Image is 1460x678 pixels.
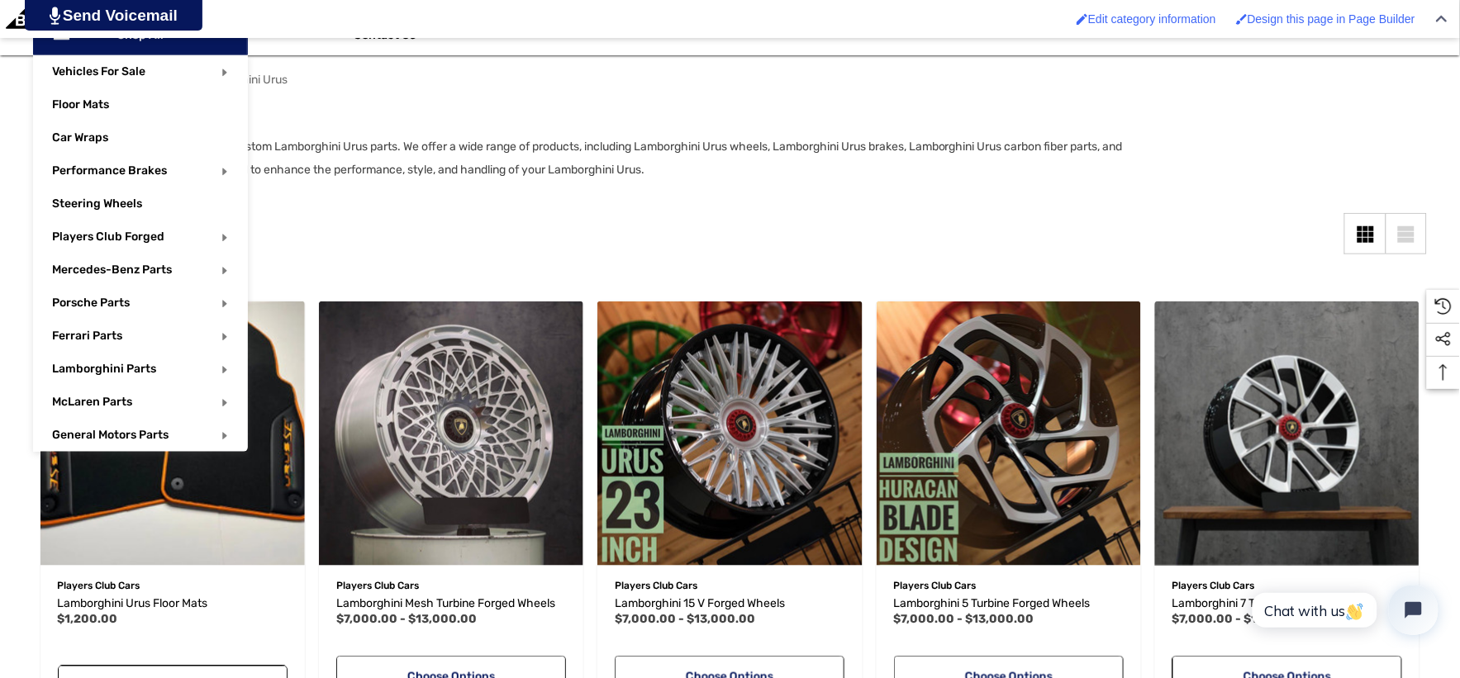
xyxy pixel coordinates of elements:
p: Players Club Cars [58,575,288,596]
span: $1,200.00 [58,612,118,626]
a: Lamborghini 15 V Forged Wheels,Price range from $7,000.00 to $13,000.00 [615,594,844,614]
svg: Recently Viewed [1435,298,1452,315]
a: Steering Wheels [52,187,248,220]
span: General Motors Parts [52,428,169,446]
span: Mercedes-Benz Parts [52,263,172,281]
span: Lamborghini Parts [52,362,156,380]
span: Lamborghini 7 Turbine Forged Wheels [1172,596,1368,610]
a: Grid View [1344,213,1386,254]
a: Design this page in Page Builder [1228,4,1424,34]
img: Lamborghini Mesh Turbine Forged Wheels [319,301,583,566]
a: McLaren Parts [52,395,132,409]
a: Lamborghini Urus Floor Mats,$1,200.00 [58,594,288,614]
svg: Top [1427,364,1460,381]
img: PjwhLS0gR2VuZXJhdG9yOiBHcmF2aXQuaW8gLS0+PHN2ZyB4bWxucz0iaHR0cDovL3d3dy53My5vcmcvMjAwMC9zdmciIHhtb... [50,7,60,25]
span: Car Wraps [52,130,108,149]
span: McLaren Parts [52,395,132,413]
span: Lamborghini 15 V Forged Wheels [615,596,785,610]
a: Lamborghini Parts [52,362,156,376]
nav: Breadcrumb [33,65,1427,94]
span: $7,000.00 - $13,000.00 [336,612,477,626]
a: Players Club Forged [52,230,164,244]
p: Players Club Cars [1172,575,1402,596]
a: Porsche Parts [52,296,130,310]
p: Players Club Cars [894,575,1124,596]
span: $7,000.00 - $13,000.00 [894,612,1034,626]
a: Performance Brakes [52,164,167,178]
a: Ferrari Parts [52,329,122,343]
span: $7,000.00 - $13,000.00 [1172,612,1313,626]
p: Players Club Cars [336,575,566,596]
a: Lamborghini 5 Turbine Forged Wheels,Price range from $7,000.00 to $13,000.00 [894,594,1124,614]
a: General Motors Parts [52,428,169,442]
span: Edit category information [1088,12,1216,26]
a: Lamborghini Mesh Turbine Forged Wheels,Price range from $7,000.00 to $13,000.00 [319,301,583,566]
a: Car Wraps [52,121,248,154]
a: Mercedes-Benz Parts [52,263,172,277]
a: Floor Mats [52,88,248,121]
a: Lamborghini 5 Turbine Forged Wheels,Price range from $7,000.00 to $13,000.00 [877,301,1141,566]
img: Lamborghini 7 Turbine Forged Wheels [1155,301,1420,566]
a: Lamborghini Mesh Turbine Forged Wheels,Price range from $7,000.00 to $13,000.00 [336,594,566,614]
a: Edit category information [1068,4,1225,34]
p: Players Club Cars [615,575,844,596]
span: Steering Wheels [52,197,142,215]
a: List View [1386,213,1427,254]
a: Vehicles For Sale [52,64,145,78]
h1: Lamborghini Urus [33,96,1154,126]
svg: Social Media [1435,331,1452,348]
span: Vehicles For Sale [52,64,145,83]
a: Lamborghini 15 V Forged Wheels,Price range from $7,000.00 to $13,000.00 [597,301,862,566]
p: Players Club is the leading provider of custom Lamborghini Urus parts. We offer a wide range of p... [33,135,1154,182]
span: Design this page in Page Builder [1248,12,1415,26]
span: Floor Mats [52,97,109,116]
span: Lamborghini 5 Turbine Forged Wheels [894,596,1091,610]
img: Lamborghini 15 V Forged 2-Piece Wheels [597,301,862,566]
span: Players Club Forged [52,230,164,248]
span: $7,000.00 - $13,000.00 [615,612,755,626]
span: Ferrari Parts [52,329,122,347]
iframe: Tidio Chat [1234,571,1453,649]
span: Lamborghini Urus Floor Mats [58,596,208,610]
span: Porsche Parts [52,296,130,314]
span: Performance Brakes [52,164,167,182]
a: Lamborghini 7 Turbine Forged Wheels,Price range from $7,000.00 to $13,000.00 [1155,301,1420,566]
span: Lamborghini Mesh Turbine Forged Wheels [336,596,555,610]
img: Lamborghini 5 Turbine Forged Wheels [877,301,1141,566]
a: Lamborghini 7 Turbine Forged Wheels,Price range from $7,000.00 to $13,000.00 [1172,594,1402,614]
